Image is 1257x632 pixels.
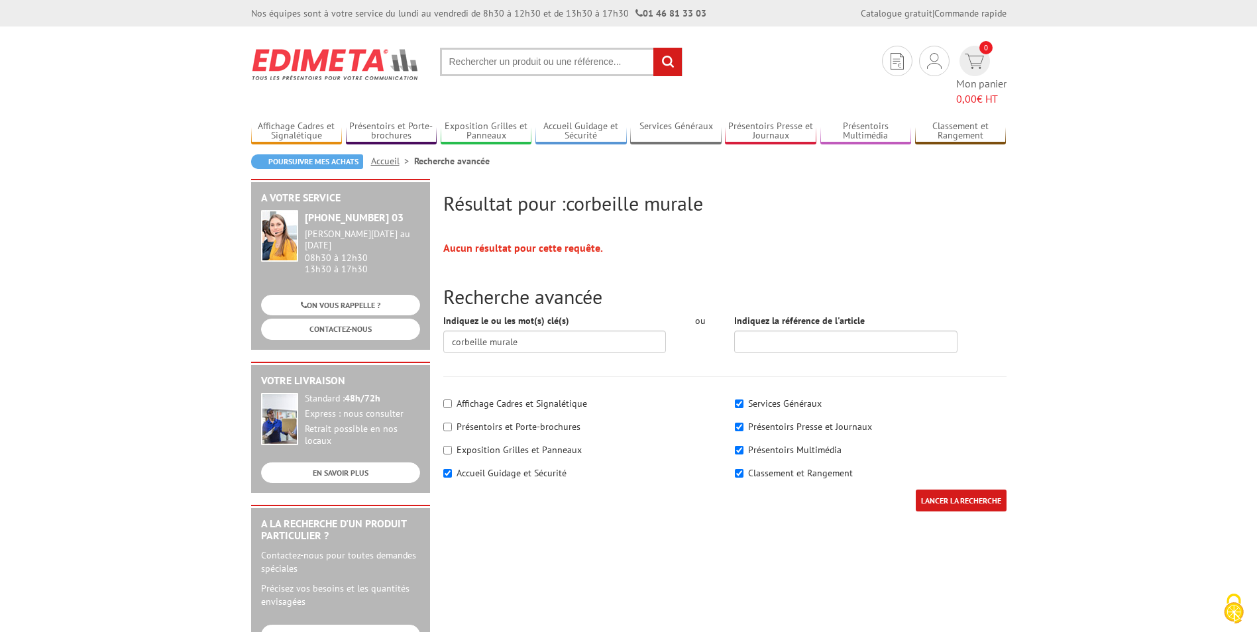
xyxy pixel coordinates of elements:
label: Présentoirs et Porte-brochures [457,421,580,433]
div: Standard : [305,393,420,405]
input: Classement et Rangement [735,469,743,478]
a: CONTACTEZ-NOUS [261,319,420,339]
label: Indiquez le ou les mot(s) clé(s) [443,314,569,327]
div: ou [686,314,714,327]
span: corbeille murale [566,190,703,216]
a: Poursuivre mes achats [251,154,363,169]
img: Cookies (fenêtre modale) [1217,592,1250,625]
h2: Résultat pour : [443,192,1007,214]
li: Recherche avancée [414,154,490,168]
input: Affichage Cadres et Signalétique [443,399,452,408]
img: widget-service.jpg [261,210,298,262]
strong: 48h/72h [345,392,380,404]
a: Classement et Rangement [915,121,1007,142]
div: Express : nous consulter [305,408,420,420]
a: devis rapide 0 Mon panier 0,00€ HT [956,46,1007,107]
div: Nos équipes sont à votre service du lundi au vendredi de 8h30 à 12h30 et de 13h30 à 17h30 [251,7,706,20]
img: devis rapide [891,53,904,70]
input: Présentoirs Multimédia [735,446,743,454]
a: ON VOUS RAPPELLE ? [261,295,420,315]
div: Retrait possible en nos locaux [305,423,420,447]
input: Rechercher un produit ou une référence... [440,48,683,76]
a: Accueil [371,155,414,167]
img: devis rapide [965,54,984,69]
label: Présentoirs Multimédia [748,444,842,456]
a: Présentoirs Presse et Journaux [725,121,816,142]
strong: Aucun résultat pour cette requête. [443,241,603,254]
a: Affichage Cadres et Signalétique [251,121,343,142]
img: devis rapide [927,53,942,69]
input: LANCER LA RECHERCHE [916,490,1007,511]
a: Services Généraux [630,121,722,142]
a: EN SAVOIR PLUS [261,462,420,483]
h2: Votre livraison [261,375,420,387]
label: Indiquez la référence de l'article [734,314,865,327]
div: | [861,7,1007,20]
a: Exposition Grilles et Panneaux [441,121,532,142]
label: Services Généraux [748,397,822,409]
input: Services Généraux [735,399,743,408]
strong: [PHONE_NUMBER] 03 [305,211,404,224]
a: Catalogue gratuit [861,7,932,19]
img: Edimeta [251,40,420,89]
label: Classement et Rangement [748,467,853,479]
strong: 01 46 81 33 03 [635,7,706,19]
div: [PERSON_NAME][DATE] au [DATE] [305,229,420,251]
h2: Recherche avancée [443,286,1007,307]
a: Accueil Guidage et Sécurité [535,121,627,142]
span: 0 [979,41,993,54]
img: widget-livraison.jpg [261,393,298,445]
p: Contactez-nous pour toutes demandes spéciales [261,549,420,575]
input: Exposition Grilles et Panneaux [443,446,452,454]
label: Accueil Guidage et Sécurité [457,467,567,479]
input: Accueil Guidage et Sécurité [443,469,452,478]
span: 0,00 [956,92,977,105]
h2: A la recherche d'un produit particulier ? [261,518,420,541]
div: 08h30 à 12h30 13h30 à 17h30 [305,229,420,274]
label: Affichage Cadres et Signalétique [457,397,587,409]
p: Précisez vos besoins et les quantités envisagées [261,582,420,608]
label: Exposition Grilles et Panneaux [457,444,582,456]
a: Présentoirs et Porte-brochures [346,121,437,142]
span: € HT [956,91,1007,107]
a: Présentoirs Multimédia [820,121,912,142]
button: Cookies (fenêtre modale) [1211,587,1257,632]
h2: A votre service [261,192,420,204]
a: Commande rapide [934,7,1007,19]
span: Mon panier [956,76,1007,107]
label: Présentoirs Presse et Journaux [748,421,872,433]
input: Présentoirs et Porte-brochures [443,423,452,431]
input: rechercher [653,48,682,76]
input: Présentoirs Presse et Journaux [735,423,743,431]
